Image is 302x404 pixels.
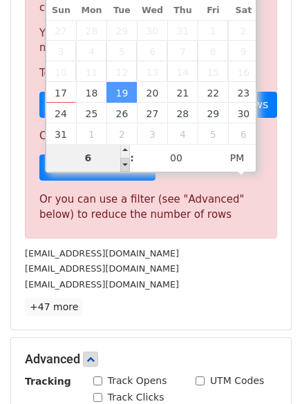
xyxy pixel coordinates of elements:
span: August 10, 2025 [46,61,77,82]
span: August 22, 2025 [198,82,228,103]
span: August 24, 2025 [46,103,77,123]
span: Wed [137,6,167,15]
span: August 30, 2025 [228,103,258,123]
span: July 31, 2025 [167,20,198,41]
p: Or [39,129,263,143]
span: August 29, 2025 [198,103,228,123]
span: Sat [228,6,258,15]
span: August 13, 2025 [137,61,167,82]
span: August 1, 2025 [198,20,228,41]
span: July 29, 2025 [106,20,137,41]
small: [EMAIL_ADDRESS][DOMAIN_NAME] [25,248,179,259]
a: Choose a Google Sheet with fewer rows [39,92,277,118]
label: UTM Codes [210,374,264,388]
span: August 26, 2025 [106,103,137,123]
a: Sign up for a plan [39,154,155,181]
span: August 16, 2025 [228,61,258,82]
a: +47 more [25,299,83,316]
span: Fri [198,6,228,15]
span: August 15, 2025 [198,61,228,82]
span: August 31, 2025 [46,123,77,144]
span: August 19, 2025 [106,82,137,103]
span: September 4, 2025 [167,123,198,144]
iframe: Chat Widget [233,338,302,404]
span: August 20, 2025 [137,82,167,103]
span: September 5, 2025 [198,123,228,144]
span: August 11, 2025 [76,61,106,82]
strong: Tracking [25,376,71,387]
span: September 3, 2025 [137,123,167,144]
span: August 3, 2025 [46,41,77,61]
span: Tue [106,6,137,15]
div: Or you can use a filter (see "Advanced" below) to reduce the number of rows [39,192,263,223]
span: August 18, 2025 [76,82,106,103]
span: August 9, 2025 [228,41,258,61]
p: Your current plan supports a daily maximum of . [39,26,263,55]
label: Track Opens [108,374,167,388]
span: August 7, 2025 [167,41,198,61]
input: Hour [46,144,131,172]
span: August 25, 2025 [76,103,106,123]
small: [EMAIL_ADDRESS][DOMAIN_NAME] [25,279,179,290]
span: August 5, 2025 [106,41,137,61]
span: August 12, 2025 [106,61,137,82]
span: Mon [76,6,106,15]
p: To send these emails, you can either: [39,66,263,81]
span: Sun [46,6,77,15]
span: September 1, 2025 [76,123,106,144]
span: August 27, 2025 [137,103,167,123]
span: August 4, 2025 [76,41,106,61]
span: July 27, 2025 [46,20,77,41]
span: August 23, 2025 [228,82,258,103]
span: Thu [167,6,198,15]
h5: Advanced [25,352,277,367]
span: August 14, 2025 [167,61,198,82]
input: Minute [134,144,218,172]
span: July 28, 2025 [76,20,106,41]
span: Click to toggle [218,144,256,172]
span: August 21, 2025 [167,82,198,103]
span: September 2, 2025 [106,123,137,144]
span: August 17, 2025 [46,82,77,103]
span: August 6, 2025 [137,41,167,61]
span: : [130,144,134,172]
span: August 28, 2025 [167,103,198,123]
span: September 6, 2025 [228,123,258,144]
span: August 8, 2025 [198,41,228,61]
span: July 30, 2025 [137,20,167,41]
span: August 2, 2025 [228,20,258,41]
small: [EMAIL_ADDRESS][DOMAIN_NAME] [25,263,179,274]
